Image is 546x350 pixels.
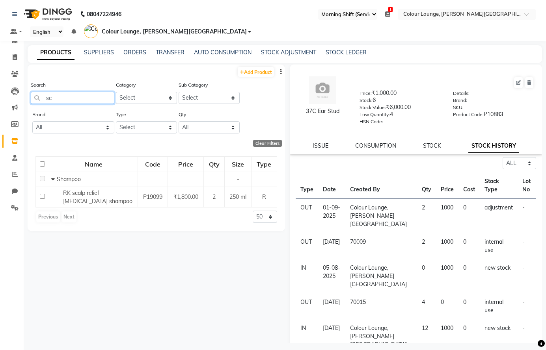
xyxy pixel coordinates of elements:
[360,90,372,97] label: Price:
[212,193,216,200] span: 2
[253,140,282,147] div: Clear Filters
[360,103,441,114] div: ₹6,000.00
[156,49,184,56] a: TRANSFER
[518,172,536,199] th: Lot No
[229,193,246,200] span: 250 ml
[296,293,318,319] td: OUT
[31,81,46,89] label: Search
[123,49,146,56] a: ORDERS
[51,176,57,183] span: Collapse Row
[296,233,318,259] td: OUT
[20,3,74,25] img: logo
[355,142,396,149] a: CONSUMPTION
[179,111,186,118] label: Qty
[518,199,536,233] td: -
[87,3,121,25] b: 08047224946
[480,172,518,199] th: Stock Type
[296,199,318,233] td: OUT
[345,259,417,293] td: Colour Lounge, [PERSON_NAME][GEOGRAPHIC_DATA]
[360,111,390,118] label: Low Quantity:
[296,172,318,199] th: Type
[436,293,458,319] td: 0
[360,96,441,107] div: 6
[480,199,518,233] td: adjustment
[360,97,373,104] label: Stock:
[252,157,276,171] div: Type
[453,111,484,118] label: Product Code:
[518,259,536,293] td: -
[436,199,458,233] td: 1000
[480,293,518,319] td: internal use
[453,110,534,121] div: P10883
[453,104,464,111] label: SKU:
[417,259,436,293] td: 0
[480,233,518,259] td: internal use
[360,110,441,121] div: 4
[345,172,417,199] th: Created By
[138,157,167,171] div: Code
[238,67,274,77] a: Add Product
[309,76,336,104] img: avatar
[345,199,417,233] td: Colour Lounge, [PERSON_NAME][GEOGRAPHIC_DATA]
[194,49,252,56] a: AUTO CONSUMPTION
[313,142,328,149] a: ISSUE
[453,97,467,104] label: Brand:
[261,49,316,56] a: STOCK ADJUSTMENT
[458,259,480,293] td: 0
[518,233,536,259] td: -
[102,28,247,36] span: Colour Lounge, [PERSON_NAME][GEOGRAPHIC_DATA]
[204,157,224,171] div: Qty
[31,92,114,104] input: Search by product name or code
[116,81,136,89] label: Category
[417,199,436,233] td: 2
[63,189,132,205] span: RK scalp relief [MEDICAL_DATA] shampoo
[453,90,470,97] label: Details:
[298,107,348,115] div: 37C Ear Stud
[37,46,75,60] a: PRODUCTS
[318,259,345,293] td: 05-08-2025
[168,157,203,171] div: Price
[225,157,251,171] div: Size
[296,259,318,293] td: IN
[458,233,480,259] td: 0
[417,233,436,259] td: 2
[237,176,239,183] span: -
[388,7,393,12] span: 1
[84,24,98,38] img: Colour Lounge, Lawrence Road
[423,142,441,149] a: STOCK
[436,172,458,199] th: Price
[318,233,345,259] td: [DATE]
[345,293,417,319] td: 70015
[518,293,536,319] td: -
[32,111,45,118] label: Brand
[173,193,198,200] span: ₹1,800.00
[326,49,367,56] a: STOCK LEDGER
[116,111,126,118] label: Type
[417,293,436,319] td: 4
[360,104,386,111] label: Stock Value:
[385,11,390,18] a: 1
[360,89,441,100] div: ₹1,000.00
[50,157,137,171] div: Name
[318,172,345,199] th: Date
[179,81,208,89] label: Sub Category
[143,193,162,200] span: P19099
[468,139,519,153] a: STOCK HISTORY
[458,293,480,319] td: 0
[436,233,458,259] td: 1000
[57,176,81,183] span: Shampoo
[458,199,480,233] td: 0
[436,259,458,293] td: 1000
[262,193,266,200] span: R
[345,233,417,259] td: 70009
[318,293,345,319] td: [DATE]
[417,172,436,199] th: Qty
[458,172,480,199] th: Cost
[480,259,518,293] td: new stock
[318,199,345,233] td: 01-09-2025
[360,118,383,125] label: HSN Code:
[84,49,114,56] a: SUPPLIERS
